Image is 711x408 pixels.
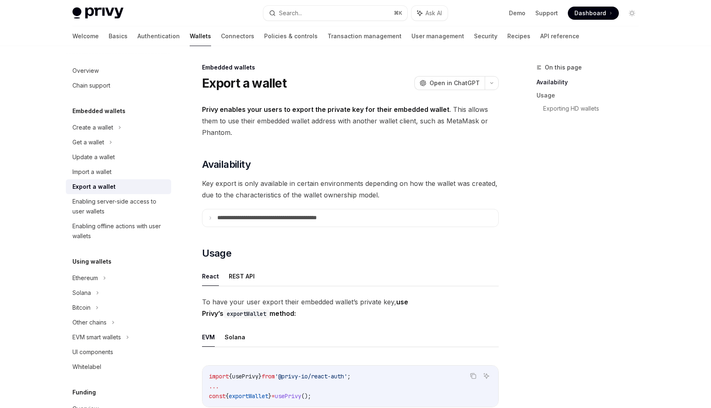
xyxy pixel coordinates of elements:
[425,9,442,17] span: Ask AI
[262,373,275,380] span: from
[301,392,311,400] span: ();
[414,76,485,90] button: Open in ChatGPT
[202,178,499,201] span: Key export is only available in certain environments depending on how the wallet was created, due...
[66,359,171,374] a: Whitelabel
[543,102,645,115] a: Exporting HD wallets
[221,26,254,46] a: Connectors
[72,7,123,19] img: light logo
[468,371,479,381] button: Copy the contents from the code block
[263,6,407,21] button: Search...⌘K
[537,76,645,89] a: Availability
[72,387,96,397] h5: Funding
[225,392,229,400] span: {
[430,79,480,87] span: Open in ChatGPT
[264,26,318,46] a: Policies & controls
[72,303,91,313] div: Bitcoin
[202,298,408,318] strong: use Privy’s method:
[229,392,268,400] span: exportWallet
[109,26,128,46] a: Basics
[540,26,579,46] a: API reference
[328,26,402,46] a: Transaction management
[72,318,107,327] div: Other chains
[72,221,166,241] div: Enabling offline actions with user wallets
[202,76,286,90] h1: Export a wallet
[258,373,262,380] span: }
[72,123,113,132] div: Create a wallet
[72,81,110,90] div: Chain support
[232,373,258,380] span: usePrivy
[72,273,98,283] div: Ethereum
[209,382,219,390] span: ...
[66,194,171,219] a: Enabling server-side access to user wallets
[72,167,112,177] div: Import a wallet
[72,197,166,216] div: Enabling server-side access to user wallets
[66,150,171,165] a: Update a wallet
[545,63,582,72] span: On this page
[72,26,99,46] a: Welcome
[394,10,402,16] span: ⌘ K
[268,392,272,400] span: }
[223,309,270,318] code: exportWallet
[229,373,232,380] span: {
[72,182,116,192] div: Export a wallet
[209,392,225,400] span: const
[272,392,275,400] span: =
[66,219,171,243] a: Enabling offline actions with user wallets
[72,137,104,147] div: Get a wallet
[66,165,171,179] a: Import a wallet
[411,6,448,21] button: Ask AI
[72,362,101,372] div: Whitelabel
[535,9,558,17] a: Support
[229,267,255,286] button: REST API
[202,63,499,72] div: Embedded wallets
[509,9,525,17] a: Demo
[347,373,351,380] span: ;
[66,345,171,359] a: UI components
[202,105,449,114] strong: Privy enables your users to export the private key for their embedded wallet
[411,26,464,46] a: User management
[72,106,125,116] h5: Embedded wallets
[225,327,245,347] button: Solana
[72,257,112,267] h5: Using wallets
[66,78,171,93] a: Chain support
[568,7,619,20] a: Dashboard
[275,392,301,400] span: usePrivy
[190,26,211,46] a: Wallets
[72,152,115,162] div: Update a wallet
[72,347,113,357] div: UI components
[202,247,231,260] span: Usage
[72,332,121,342] div: EVM smart wallets
[537,89,645,102] a: Usage
[574,9,606,17] span: Dashboard
[66,63,171,78] a: Overview
[275,373,347,380] span: '@privy-io/react-auth'
[202,104,499,138] span: . This allows them to use their embedded wallet address with another wallet client, such as MetaM...
[72,288,91,298] div: Solana
[72,66,99,76] div: Overview
[202,327,215,347] button: EVM
[474,26,497,46] a: Security
[202,296,499,319] span: To have your user export their embedded wallet’s private key,
[507,26,530,46] a: Recipes
[481,371,492,381] button: Ask AI
[279,8,302,18] div: Search...
[137,26,180,46] a: Authentication
[202,158,251,171] span: Availability
[209,373,229,380] span: import
[66,179,171,194] a: Export a wallet
[625,7,639,20] button: Toggle dark mode
[202,267,219,286] button: React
